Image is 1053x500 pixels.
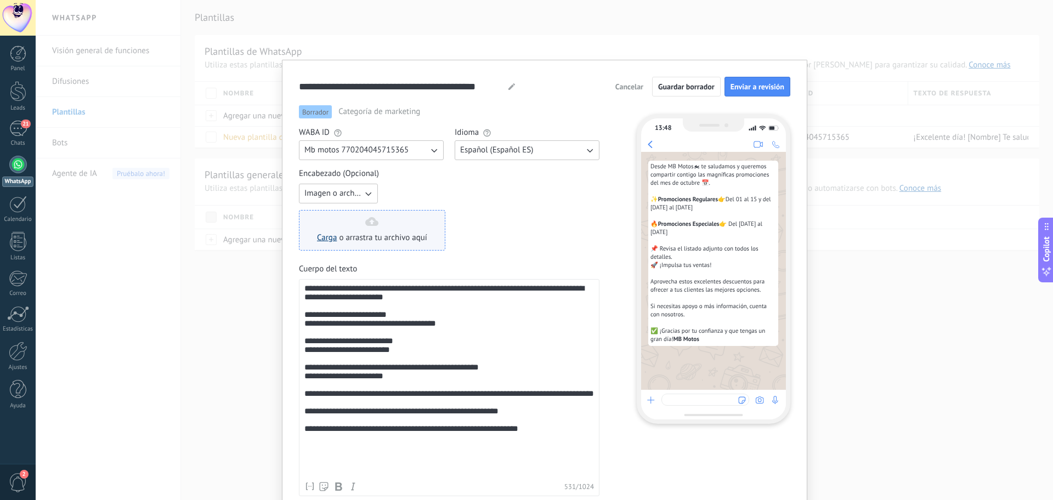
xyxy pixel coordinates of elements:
[460,145,534,156] span: Español (Español ES)
[658,220,720,228] span: Promociones Especiales
[658,83,715,90] span: Guardar borrador
[299,140,444,160] button: Mb motos 770204045715365
[338,106,420,117] span: Categoría de marketing
[20,470,29,479] span: 2
[610,78,648,95] button: Cancelar
[2,140,34,147] div: Chats
[2,254,34,262] div: Listas
[304,145,409,156] span: Mb motos 770204045715365
[299,184,378,203] button: Imagen o archivo
[455,127,479,138] span: Idioma
[615,83,643,90] span: Cancelar
[658,196,718,203] span: Promociones Regulares
[299,168,379,179] span: Encabezado (Opcional)
[2,65,34,72] div: Panel
[455,140,599,160] button: Español (Español ES)
[673,336,699,343] span: MB Motos
[339,232,427,243] span: o arrastra tu archivo aquí
[731,83,784,90] span: Enviar a revisión
[2,326,34,333] div: Estadísticas
[299,127,330,138] span: WABA ID
[2,402,34,410] div: Ayuda
[299,264,357,275] span: Cuerpo del texto
[652,77,721,96] button: Guardar borrador
[317,232,337,243] a: Carga
[655,124,671,132] div: 13:48
[2,364,34,371] div: Ajustes
[2,105,34,112] div: Leads
[1041,237,1052,262] span: Copilot
[304,188,363,199] span: Imagen o archivo
[21,120,30,128] span: 21
[2,216,34,223] div: Calendario
[724,77,790,96] button: Enviar a revisión
[2,290,34,297] div: Correo
[650,163,776,344] span: Desde MB Motos🏍 te saludamos y queremos compartir contigo las magníficas promociones del mes de o...
[2,177,33,187] div: WhatsApp
[564,482,594,491] span: 531 / 1024
[299,105,332,118] span: Borrador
